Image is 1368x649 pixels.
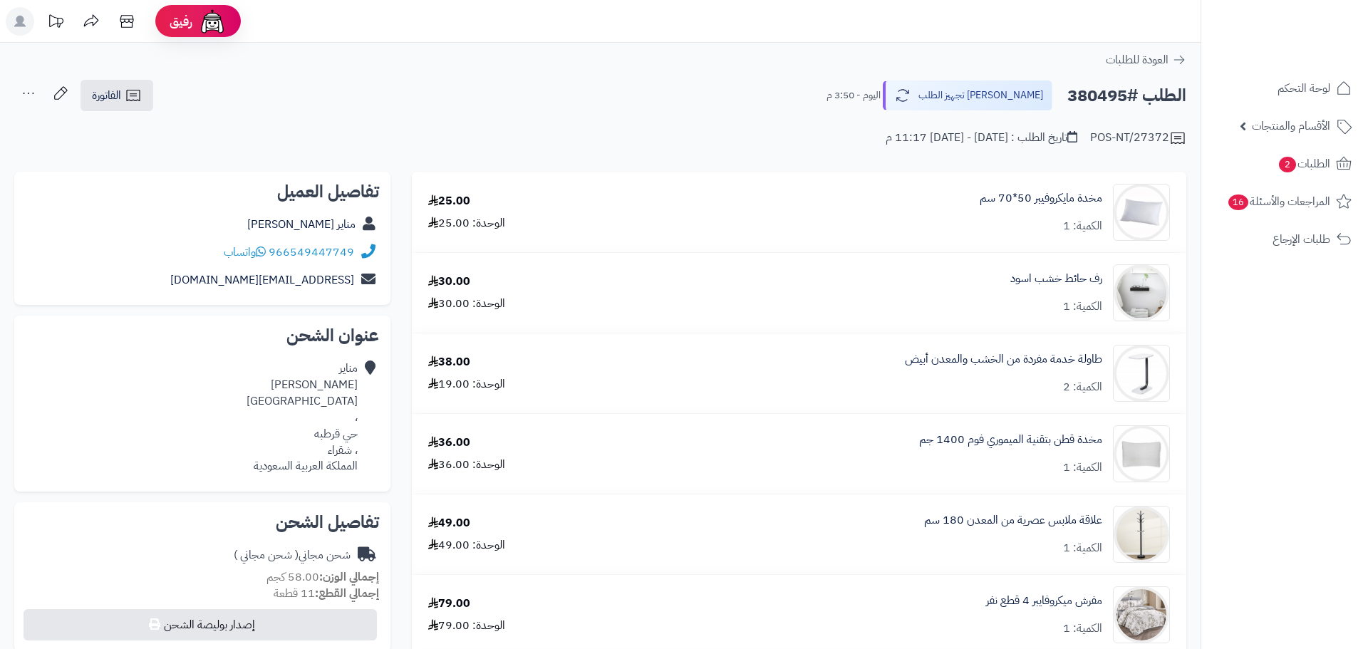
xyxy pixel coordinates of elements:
[428,435,470,451] div: 36.00
[905,351,1102,368] a: طاولة خدمة مفردة من الخشب والمعدن أبيض
[1114,425,1169,482] img: 1748940505-1-90x90.jpg
[170,13,192,30] span: رفيق
[92,87,121,104] span: الفاتورة
[247,360,358,474] div: مناير [PERSON_NAME] [GEOGRAPHIC_DATA] ، حي قرطبه ، شقراء المملكة العربية السعودية
[1063,298,1102,315] div: الكمية: 1
[1228,194,1249,210] span: 16
[1106,51,1186,68] a: العودة للطلبات
[428,354,470,370] div: 38.00
[1090,130,1186,147] div: POS-NT/27372
[1210,147,1359,181] a: الطلبات2
[26,514,379,531] h2: تفاصيل الشحن
[26,183,379,200] h2: تفاصيل العميل
[1227,192,1330,212] span: المراجعات والأسئلة
[224,244,266,261] a: واتساب
[1106,51,1168,68] span: العودة للطلبات
[170,271,354,289] a: [EMAIL_ADDRESS][DOMAIN_NAME]
[1063,540,1102,556] div: الكمية: 1
[24,609,377,640] button: إصدار بوليصة الشحن
[1063,460,1102,476] div: الكمية: 1
[269,244,354,261] a: 966549447749
[1063,379,1102,395] div: الكمية: 2
[1114,506,1169,563] img: 1752316486-1-90x90.jpg
[428,274,470,290] div: 30.00
[81,80,153,111] a: الفاتورة
[1278,154,1330,174] span: الطلبات
[266,568,379,586] small: 58.00 كجم
[1114,345,1169,402] img: 1735575541-110108010255-90x90.jpg
[986,593,1102,609] a: مفرش ميكروفايبر 4 قطع نفر
[274,585,379,602] small: 11 قطعة
[1278,78,1330,98] span: لوحة التحكم
[1273,229,1330,249] span: طلبات الإرجاع
[1271,11,1354,41] img: logo-2.png
[1210,222,1359,256] a: طلبات الإرجاع
[247,216,356,233] a: مناير [PERSON_NAME]
[883,81,1052,110] button: [PERSON_NAME] تجهيز الطلب
[1210,185,1359,219] a: المراجعات والأسئلة16
[428,596,470,612] div: 79.00
[26,327,379,344] h2: عنوان الشحن
[1114,264,1169,321] img: 1726934247-110105010073-90x90.jpg
[1067,81,1186,110] h2: الطلب #380495
[886,130,1077,146] div: تاريخ الطلب : [DATE] - [DATE] 11:17 م
[428,193,470,209] div: 25.00
[315,585,379,602] strong: إجمالي القطع:
[428,537,505,554] div: الوحدة: 49.00
[319,568,379,586] strong: إجمالي الوزن:
[1210,71,1359,105] a: لوحة التحكم
[1252,116,1330,136] span: الأقسام والمنتجات
[428,457,505,473] div: الوحدة: 36.00
[234,546,299,564] span: ( شحن مجاني )
[1063,218,1102,234] div: الكمية: 1
[428,296,505,312] div: الوحدة: 30.00
[826,88,881,103] small: اليوم - 3:50 م
[198,7,227,36] img: ai-face.png
[1114,184,1169,241] img: 1703426873-pillow-90x90.png
[924,512,1102,529] a: علاقة ملابس عصرية من المعدن 180 سم
[1278,156,1297,172] span: 2
[1114,586,1169,643] img: 1752754070-1-90x90.jpg
[38,7,73,39] a: تحديثات المنصة
[428,515,470,531] div: 49.00
[428,376,505,393] div: الوحدة: 19.00
[1010,271,1102,287] a: رف حائط خشب اسود
[428,618,505,634] div: الوحدة: 79.00
[234,547,351,564] div: شحن مجاني
[1063,621,1102,637] div: الكمية: 1
[980,190,1102,207] a: مخدة مايكروفيبر 50*70 سم
[428,215,505,232] div: الوحدة: 25.00
[919,432,1102,448] a: مخدة قطن بتقنية الميموري فوم 1400 جم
